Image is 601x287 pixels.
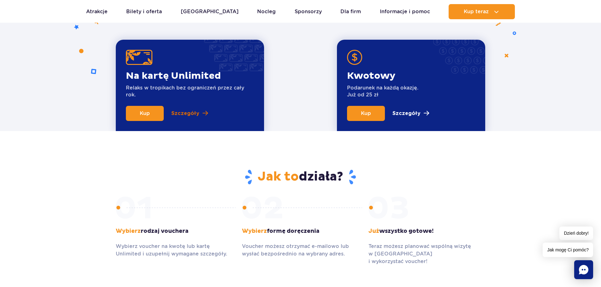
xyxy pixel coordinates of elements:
p: Szczegóły [171,110,199,117]
a: Sponsorzy [295,4,322,19]
button: Kup teraz [449,4,515,19]
p: Teraz możesz planować wspólną wizytę w [GEOGRAPHIC_DATA] i wykorzystać voucher! [368,243,485,265]
p: Voucher możesz otrzymać e-mailowo lub wysłać bezpośrednio na wybrany adres. [242,243,359,258]
div: Chat [574,260,593,279]
h2: działa? [116,169,485,185]
span: Kup teraz [464,9,489,14]
a: Kup [126,106,164,121]
p: formę doręczenia [242,227,359,235]
a: [GEOGRAPHIC_DATA] [181,4,239,19]
p: Podarunek na każdą okazję. Już od 25 zł [347,84,418,98]
p: Kwotowy [347,70,418,82]
span: Wybierz [116,227,141,235]
span: Jak mogę Ci pomóc? [543,243,593,257]
p: Wybierz voucher na kwotę lub kartę Unlimited i uzupełnij wymagane szczegóły. [116,243,233,258]
p: wszystko gotowe! [368,227,485,235]
a: Bilety i oferta [126,4,162,19]
span: Kup [140,110,150,116]
p: Szczegóły [392,110,421,117]
a: Dla firm [340,4,361,19]
a: Nocleg [257,4,276,19]
p: Na kartę Unlimited [126,70,254,82]
span: Kup [361,110,371,116]
a: Informacje i pomoc [380,4,430,19]
span: Wybierz [242,227,267,235]
span: Już [368,227,379,235]
a: Szczegóły [392,106,429,121]
a: Kup [347,106,385,121]
span: Jak to [258,169,299,185]
p: Relaks w tropikach bez ograniczeń przez cały rok. [126,84,254,98]
span: Dzień dobry! [559,227,593,240]
a: Atrakcje [86,4,108,19]
p: rodzaj vouchera [116,227,233,235]
a: Szczegóły [171,106,208,121]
